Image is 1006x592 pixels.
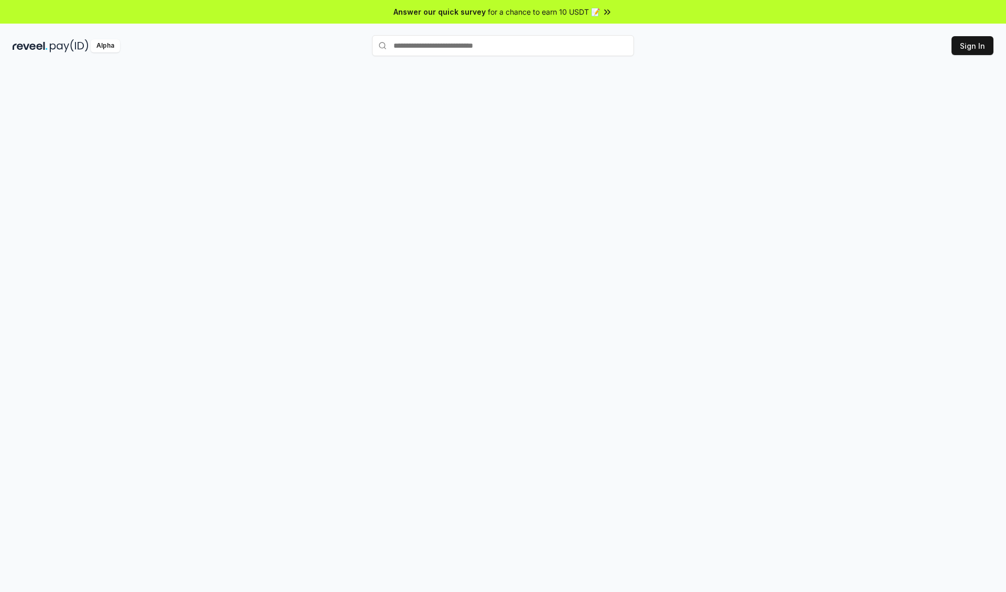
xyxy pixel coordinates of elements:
span: Answer our quick survey [393,6,486,17]
div: Alpha [91,39,120,52]
img: reveel_dark [13,39,48,52]
button: Sign In [952,36,993,55]
span: for a chance to earn 10 USDT 📝 [488,6,600,17]
img: pay_id [50,39,89,52]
